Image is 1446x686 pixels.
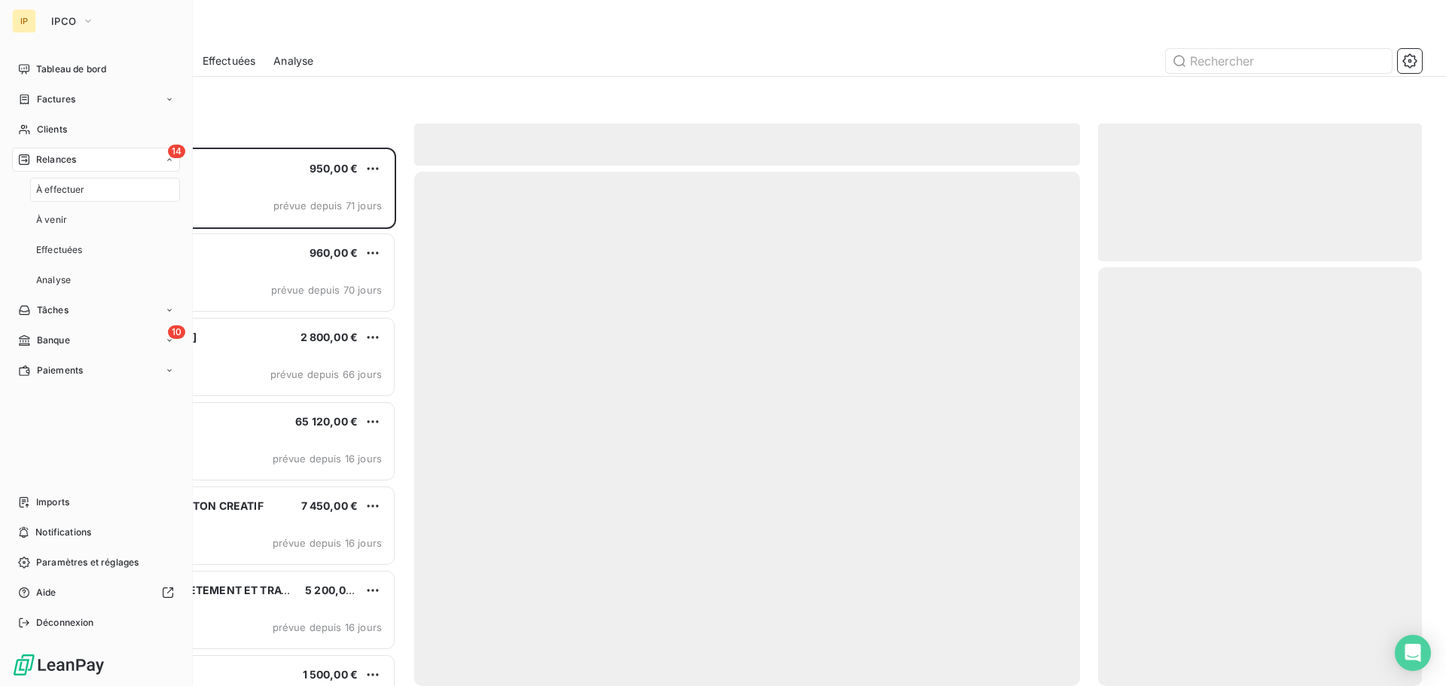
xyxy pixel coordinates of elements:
span: Tableau de bord [36,63,106,76]
span: prévue depuis 16 jours [273,537,382,549]
span: Analyse [273,53,313,69]
span: 950,00 € [310,162,358,175]
span: 7 450,00 € [301,499,358,512]
span: 10 [168,325,185,339]
span: prévue depuis 71 jours [273,200,382,212]
span: Paramètres et réglages [36,556,139,569]
span: 14 [168,145,185,158]
span: prévue depuis 66 jours [270,368,382,380]
span: 2 800,00 € [300,331,358,343]
span: IPCO [51,15,76,27]
a: Aide [12,581,180,605]
span: AMAZONIE REVETEMENT ET TRAVAUX [106,584,311,596]
span: À venir [36,213,67,227]
span: Paiements [37,364,83,377]
span: Banque [37,334,70,347]
span: Clients [37,123,67,136]
span: prévue depuis 70 jours [271,284,382,296]
span: Aide [36,586,56,599]
span: Factures [37,93,75,106]
input: Rechercher [1166,49,1392,73]
span: Imports [36,495,69,509]
span: Relances [36,153,76,166]
span: Tâches [37,303,69,317]
span: 960,00 € [310,246,358,259]
span: Déconnexion [36,616,94,630]
span: prévue depuis 16 jours [273,453,382,465]
span: À effectuer [36,183,85,197]
div: IP [12,9,36,33]
div: Open Intercom Messenger [1395,635,1431,671]
span: 65 120,00 € [295,415,358,428]
span: Notifications [35,526,91,539]
span: prévue depuis 16 jours [273,621,382,633]
span: Effectuées [203,53,256,69]
span: Effectuées [36,243,83,257]
span: 1 500,00 € [303,668,358,681]
span: 5 200,00 € [305,584,363,596]
div: grid [72,148,396,686]
img: Logo LeanPay [12,653,105,677]
span: Analyse [36,273,71,287]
